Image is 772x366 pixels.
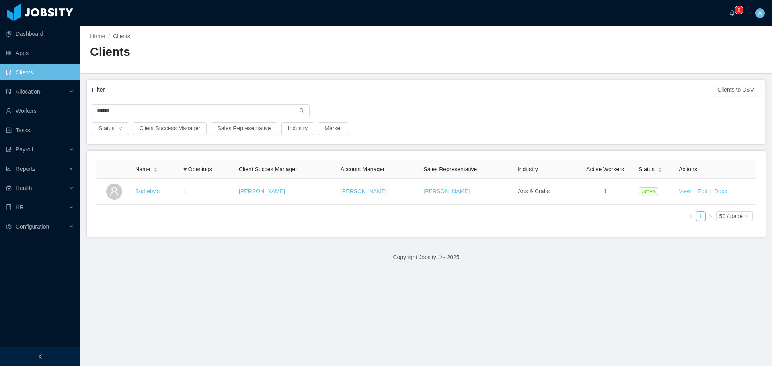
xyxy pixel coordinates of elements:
[735,6,743,14] sup: 0
[639,187,658,196] span: Active
[423,166,477,172] span: Sales Representative
[16,166,35,172] span: Reports
[108,33,110,39] span: /
[16,146,33,153] span: Payroll
[90,44,426,60] h2: Clients
[658,166,662,168] i: icon: caret-up
[6,204,12,210] i: icon: book
[714,188,727,194] a: Docs
[6,166,12,172] i: icon: line-chart
[686,211,696,221] li: Previous Page
[183,166,212,172] span: # Openings
[16,88,40,95] span: Allocation
[113,33,130,39] span: Clients
[758,8,762,18] span: A
[6,26,74,42] a: icon: pie-chartDashboard
[133,122,207,135] button: Client Success Manager
[6,185,12,191] i: icon: medicine-box
[90,33,105,39] a: Home
[744,214,749,219] i: icon: down
[109,186,119,196] i: icon: user
[6,224,12,229] i: icon: setting
[135,165,150,174] span: Name
[211,122,277,135] button: Sales Representative
[696,212,705,221] a: 1
[586,166,624,172] span: Active Workers
[16,185,32,191] span: Health
[153,166,158,172] div: Sort
[423,188,470,194] a: [PERSON_NAME]
[729,10,735,16] i: icon: bell
[6,103,74,119] a: icon: userWorkers
[706,211,715,221] li: Next Page
[341,166,385,172] span: Account Manager
[6,122,74,138] a: icon: profileTasks
[239,188,285,194] a: [PERSON_NAME]
[639,165,655,174] span: Status
[658,169,662,172] i: icon: caret-down
[6,147,12,152] i: icon: file-protect
[154,166,158,168] i: icon: caret-up
[6,45,74,61] a: icon: appstoreApps
[679,188,691,194] a: View
[698,188,707,194] a: Edit
[719,212,743,221] div: 50 / page
[696,211,706,221] li: 1
[575,179,635,205] td: 1
[135,188,160,194] a: Sotheby's
[92,122,129,135] button: Statusicon: down
[518,188,550,194] span: Arts & Crafts
[183,188,187,194] span: 1
[658,166,663,172] div: Sort
[708,214,713,219] i: icon: right
[92,82,711,97] div: Filter
[689,214,694,219] i: icon: left
[281,122,314,135] button: Industry
[518,166,538,172] span: Industry
[318,122,348,135] button: Market
[711,84,760,96] button: Clients to CSV
[80,243,772,271] footer: Copyright Jobsity © - 2025
[341,188,387,194] a: [PERSON_NAME]
[6,89,12,94] i: icon: solution
[299,108,305,114] i: icon: search
[154,169,158,172] i: icon: caret-down
[16,204,24,211] span: HR
[16,223,49,230] span: Configuration
[6,64,74,80] a: icon: auditClients
[239,166,297,172] span: Client Succes Manager
[679,166,697,172] span: Actions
